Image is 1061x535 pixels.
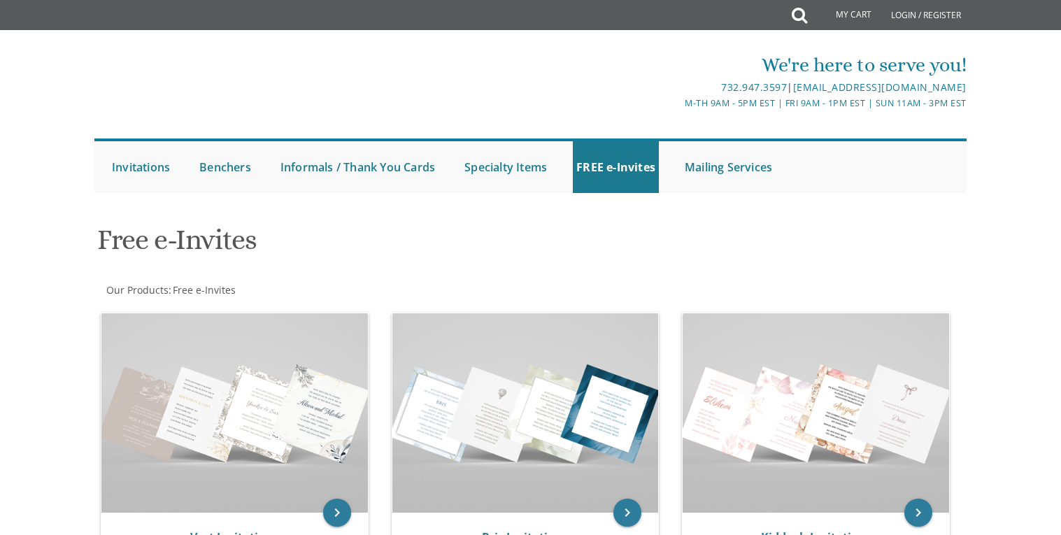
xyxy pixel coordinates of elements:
[108,141,173,193] a: Invitations
[681,141,776,193] a: Mailing Services
[196,141,255,193] a: Benchers
[721,80,787,94] a: 732.947.3597
[573,141,659,193] a: FREE e-Invites
[323,499,351,527] a: keyboard_arrow_right
[793,80,967,94] a: [EMAIL_ADDRESS][DOMAIN_NAME]
[386,51,967,79] div: We're here to serve you!
[806,1,881,29] a: My Cart
[94,283,531,297] div: :
[904,499,932,527] a: keyboard_arrow_right
[97,224,668,266] h1: Free e-Invites
[683,313,949,513] img: Kiddush Invitations
[461,141,550,193] a: Specialty Items
[173,283,236,297] span: Free e-Invites
[386,96,967,110] div: M-Th 9am - 5pm EST | Fri 9am - 1pm EST | Sun 11am - 3pm EST
[392,313,659,513] img: Bris Invitations
[171,283,236,297] a: Free e-Invites
[277,141,439,193] a: Informals / Thank You Cards
[386,79,967,96] div: |
[105,283,169,297] a: Our Products
[101,313,368,513] img: Vort Invitations
[613,499,641,527] a: keyboard_arrow_right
